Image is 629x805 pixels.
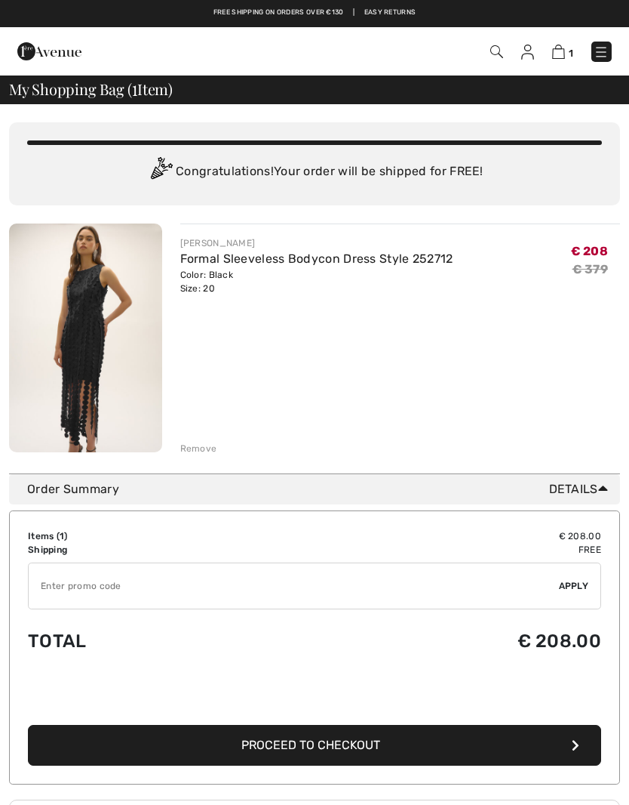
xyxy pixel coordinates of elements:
[572,262,609,276] s: € 379
[28,615,263,667] td: Total
[353,8,354,18] span: |
[9,82,173,97] span: My Shopping Bag ( Item)
[180,236,453,250] div: [PERSON_NAME]
[180,268,453,295] div: Color: Black Size: 20
[552,45,565,59] img: Shopping Bag
[146,157,176,187] img: Congratulation2.svg
[180,442,217,455] div: Remove
[28,725,601,766] button: Proceed to Checkout
[28,678,601,720] iframe: PayPal
[60,531,64,541] span: 1
[213,8,344,18] a: Free shipping on orders over €130
[521,45,534,60] img: My Info
[17,43,81,57] a: 1ère Avenue
[241,738,380,752] span: Proceed to Checkout
[594,45,609,60] img: Menu
[569,48,573,59] span: 1
[27,157,602,187] div: Congratulations! Your order will be shipped for FREE!
[571,244,609,258] span: € 208
[490,45,503,58] img: Search
[17,36,81,66] img: 1ère Avenue
[263,529,601,543] td: € 208.00
[549,480,614,498] span: Details
[132,78,137,97] span: 1
[27,480,614,498] div: Order Summary
[28,543,263,557] td: Shipping
[28,529,263,543] td: Items ( )
[364,8,416,18] a: Easy Returns
[180,251,453,266] a: Formal Sleeveless Bodycon Dress Style 252712
[29,563,559,609] input: Promo code
[559,579,589,593] span: Apply
[552,42,573,60] a: 1
[263,543,601,557] td: Free
[263,615,601,667] td: € 208.00
[9,224,162,452] img: Formal Sleeveless Bodycon Dress Style 252712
